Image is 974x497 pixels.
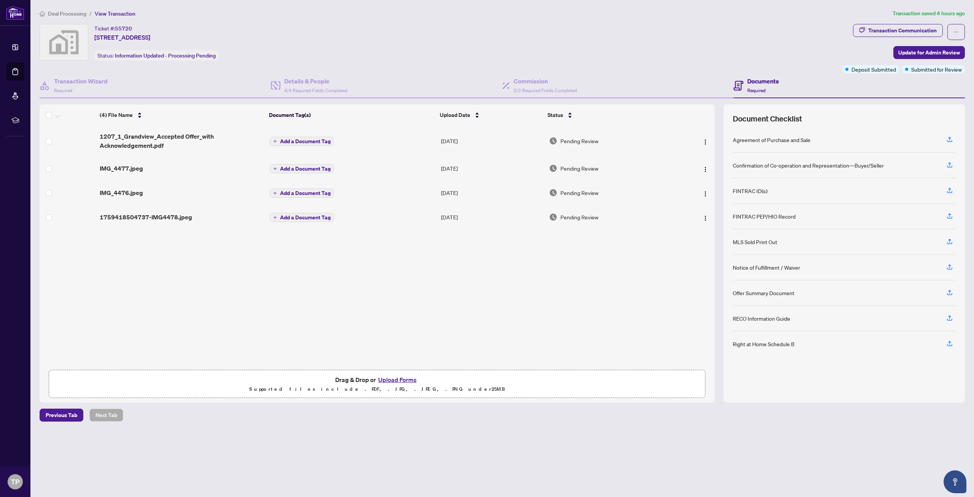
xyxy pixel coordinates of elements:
[115,25,132,32] span: 55720
[284,77,347,86] h4: Details & People
[853,24,943,37] button: Transaction Communication
[944,470,966,493] button: Open asap
[437,104,544,126] th: Upload Date
[48,10,86,17] span: Deal Processing
[702,166,708,173] img: Logo
[280,139,331,144] span: Add a Document Tag
[284,88,347,93] span: 4/4 Required Fields Completed
[733,113,802,124] span: Document Checklist
[514,88,577,93] span: 2/2 Required Fields Completed
[898,46,960,59] span: Update for Admin Review
[544,104,675,126] th: Status
[549,189,557,197] img: Document Status
[100,132,264,150] span: 1207_1_Grandview_Accepted Offer_with Acknowledgement.pdf
[547,111,563,119] span: Status
[440,111,470,119] span: Upload Date
[514,77,577,86] h4: Commission
[266,104,437,126] th: Document Tag(s)
[549,213,557,221] img: Document Status
[89,409,123,422] button: Next Tab
[270,164,334,174] button: Add a Document Tag
[438,156,546,181] td: [DATE]
[270,189,334,198] button: Add a Document Tag
[733,263,800,272] div: Notice of Fulfillment / Waiver
[733,136,810,144] div: Agreement of Purchase and Sale
[94,33,150,42] span: [STREET_ADDRESS]
[273,216,277,219] span: plus
[893,9,965,18] article: Transaction saved 4 hours ago
[89,9,92,18] li: /
[560,189,598,197] span: Pending Review
[54,88,72,93] span: Required
[280,166,331,171] span: Add a Document Tag
[335,375,419,385] span: Drag & Drop or
[549,164,557,173] img: Document Status
[11,476,19,487] span: TP
[270,137,334,146] button: Add a Document Tag
[54,385,700,394] p: Supported files include .PDF, .JPG, .JPEG, .PNG under 25 MB
[747,77,779,86] h4: Documents
[46,409,77,421] span: Previous Tab
[851,65,896,74] span: Deposit Submitted
[702,191,708,197] img: Logo
[549,137,557,145] img: Document Status
[100,213,192,222] span: 1759418504737-IMG4478.jpeg
[273,191,277,195] span: plus
[438,205,546,229] td: [DATE]
[49,370,705,398] span: Drag & Drop orUpload FormsSupported files include .PDF, .JPG, .JPEG, .PNG under25MB
[560,137,598,145] span: Pending Review
[699,162,711,174] button: Logo
[560,213,598,221] span: Pending Review
[733,161,884,169] div: Confirmation of Co-operation and Representation—Buyer/Seller
[560,164,598,173] span: Pending Review
[40,24,88,60] img: svg%3e
[270,164,334,173] button: Add a Document Tag
[270,213,334,222] button: Add a Document Tag
[270,136,334,146] button: Add a Document Tag
[94,24,132,33] div: Ticket #:
[40,409,83,422] button: Previous Tab
[115,52,216,59] span: Information Updated - Processing Pending
[733,212,796,221] div: FINTRAC PEP/HIO Record
[280,215,331,220] span: Add a Document Tag
[100,111,133,119] span: (4) File Name
[54,77,108,86] h4: Transaction Wizard
[94,50,219,61] div: Status:
[911,65,962,74] span: Submitted for Review
[95,10,135,17] span: View Transaction
[100,164,143,173] span: IMG_4477.jpeg
[100,188,143,197] span: IMG_4476.jpeg
[733,340,794,348] div: Right at Home Schedule B
[733,289,794,297] div: Offer Summary Document
[699,135,711,147] button: Logo
[97,104,266,126] th: (4) File Name
[893,46,965,59] button: Update for Admin Review
[733,187,767,195] div: FINTRAC ID(s)
[733,238,777,246] div: MLS Sold Print Out
[699,211,711,223] button: Logo
[438,126,546,156] td: [DATE]
[280,190,331,196] span: Add a Document Tag
[702,139,708,145] img: Logo
[747,88,766,93] span: Required
[6,6,24,20] img: logo
[40,11,45,16] span: home
[702,215,708,221] img: Logo
[273,139,277,143] span: plus
[270,213,334,222] button: Add a Document Tag
[868,24,937,37] div: Transaction Communication
[376,375,419,385] button: Upload Forms
[438,181,546,205] td: [DATE]
[733,314,790,323] div: RECO Information Guide
[699,187,711,199] button: Logo
[953,29,959,35] span: ellipsis
[273,167,277,171] span: plus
